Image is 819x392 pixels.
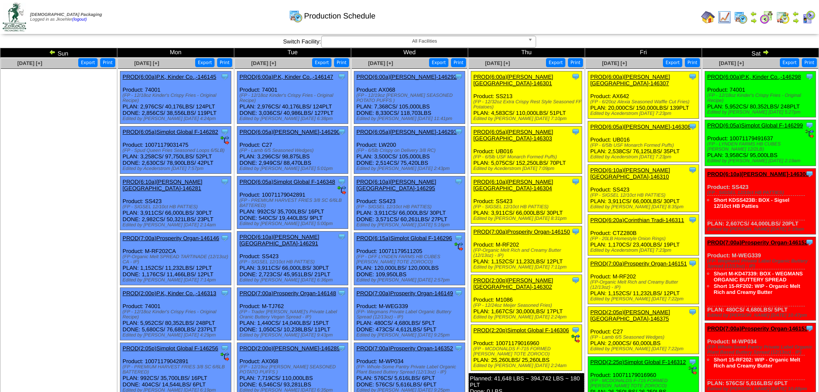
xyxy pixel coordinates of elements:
[590,204,699,210] div: Edited by [PERSON_NAME] [DATE] 8:35pm
[356,290,453,296] a: PROD(7:00a)Prosperity Organ-146149
[221,234,229,242] img: Tooltip
[123,204,231,210] div: (FP - SIGSEL 12/10ct HB PATTIES)
[473,363,582,368] div: Edited by [PERSON_NAME] [DATE] 2:24am
[750,10,757,17] img: arrowleft.gif
[805,238,814,247] img: Tooltip
[585,48,702,58] td: Fri
[120,71,231,124] div: Product: 74001 PLAN: 2,976CS / 40,176LBS / 124PLT DONE: 2,856CS / 38,556LBS / 119PLT
[123,364,231,375] div: (FP - PREMIUM HARVEST FRIES 3/8 SC 6/6LB BATTERED)
[473,154,582,160] div: (FP - 6/5lb USF Monarch Formed Puffs)
[304,12,375,21] span: Production Schedule
[337,186,346,194] img: ediSmall.gif
[714,283,800,295] a: Short 15-RF202: WIP - Organic Melt Rich and Creamy Butter
[707,259,816,269] div: (FP- Wegmans Private Label Organic Buttery Spread (12/13oz) - IP)
[356,166,465,171] div: Edited by [PERSON_NAME] [DATE] 2:43pm
[454,177,463,186] img: Tooltip
[237,176,348,229] div: Product: 10071179042891 PLAN: 992CS / 35,700LBS / 16PLT DONE: 540CS / 19,440LBS / 9PLT
[805,324,814,333] img: Tooltip
[473,116,582,121] div: Edited by [PERSON_NAME] [DATE] 7:10pm
[239,364,348,375] div: (FP - 12/19oz [PERSON_NAME] SEASONED POTATO PUFFS )
[590,260,687,267] a: PROD(7:00a)Prosperity Organ-146151
[571,334,580,343] img: ediSmall.gif
[718,10,731,24] img: line_graph.gif
[473,303,582,308] div: (FP - 12/24oz Meijer Seasoned Fries)
[714,271,803,283] a: Short M-KD47339: BOX - WEGMANS ORGANIC BUTTERY SPREAD
[590,217,684,223] a: PROD(6:20a)Corinthian Tradi-146311
[78,58,98,67] button: Export
[734,10,748,24] img: calendarprod.gif
[239,259,348,265] div: (FP - SIGSEL 12/10ct HB PATTIES)
[473,315,582,320] div: Edited by [PERSON_NAME] [DATE] 2:24pm
[473,166,582,171] div: Edited by Acederstrom [DATE] 7:09pm
[468,48,585,58] td: Thu
[356,93,465,103] div: (FP - 12/19oz [PERSON_NAME] SEASONED POTATO PUFFS )
[123,129,218,135] a: PROD(6:05a)Simplot Global F-146282
[588,165,699,212] div: Product: SS423 PLAN: 3,911CS / 66,000LBS / 30PLT
[685,58,700,67] button: Print
[356,74,457,80] a: PROD(6:00a)[PERSON_NAME]-146292
[707,190,816,195] div: (FP - SIGSEL 12/10ct HB PATTIES)
[354,71,465,124] div: Product: AX068 PLAN: 7,368CS / 105,000LBS DONE: 8,330CS / 118,703LBS
[356,129,457,135] a: PROD(6:05a)[PERSON_NAME]-146293
[221,344,229,352] img: Tooltip
[571,127,580,136] img: Tooltip
[451,58,466,67] button: Print
[356,345,453,352] a: PROD(7:00a)Prosperity Organ-146352
[337,289,346,297] img: Tooltip
[354,127,465,174] div: Product: LW200 PLAN: 3,500CS / 105,000LBS DONE: 2,514CS / 75,420LBS
[251,60,276,66] a: [DATE] [+]
[471,127,582,174] div: Product: UB016 PLAN: 5,075CS / 152,250LBS / 70PLT
[473,99,582,110] div: (FP - 12/32oz Extra Crispy Rest Style Seasoned FF Potatoes)
[100,58,115,67] button: Print
[454,344,463,352] img: Tooltip
[471,71,582,124] div: Product: SS213 PLAN: 4,583CS / 110,000LBS / 51PLT
[688,122,697,131] img: Tooltip
[590,280,699,290] div: (FP-Organic Melt Rich and Creamy Butter (12/13oz) - IP)
[705,71,816,117] div: Product: 74001 PLAN: 5,952CS / 80,352LBS / 248PLT
[473,277,553,290] a: PROD(2:00p)[PERSON_NAME][GEOGRAPHIC_DATA]-146302
[473,179,553,191] a: PROD(6:10a)[PERSON_NAME][GEOGRAPHIC_DATA]-146304
[805,121,814,130] img: Tooltip
[760,10,773,24] img: calendarblend.gif
[30,12,102,17] span: [DEMOGRAPHIC_DATA] Packaging
[337,344,346,352] img: Tooltip
[802,58,817,67] button: Print
[571,326,580,334] img: Tooltip
[792,10,799,17] img: arrowleft.gif
[688,308,697,316] img: Tooltip
[571,72,580,81] img: Tooltip
[356,309,465,320] div: (FP- Wegmans Private Label Organic Buttery Spread (12/13oz) - IP)
[485,60,510,66] a: [DATE] [+]
[473,346,582,357] div: (FP - MCDONALDS F-715 FORMED [PERSON_NAME] TOTE ZOROCO)
[239,74,333,80] a: PROD(6:00a)P.K, Kinder Co.,-146147
[123,74,216,80] a: PROD(6:00a)P.K, Kinder Co.,-146145
[590,123,690,130] a: PROD(6:05a)[PERSON_NAME]-146308
[590,296,699,302] div: Edited by [PERSON_NAME] [DATE] 7:22pm
[705,120,816,166] div: Product: 10071179491637 PLAN: 3,958CS / 95,000LBS
[473,248,582,258] div: (FP-Organic Melt Rich and Creamy Butter (12/13oz) - IP)
[688,166,697,174] img: Tooltip
[17,60,42,66] a: [DATE] [+]
[123,333,231,338] div: Edited by [PERSON_NAME] [DATE] 4:29pm
[237,288,348,340] div: Product: M-TJ762 PLAN: 1,440CS / 14,040LBS / 15PLT DONE: 1,050CS / 10,238LBS / 11PLT
[702,48,819,58] td: Sat
[707,93,816,103] div: (FP - 12/18oz Kinder's Crispy Fries - Original Recipe)
[707,313,816,318] div: Edited by [PERSON_NAME] [DATE] 10:47pm
[120,176,231,230] div: Product: SS423 PLAN: 3,911CS / 66,000LBS / 30PLT DONE: 2,982CS / 50,321LBS / 23PLT
[473,74,553,86] a: PROD(6:00a)[PERSON_NAME][GEOGRAPHIC_DATA]-146301
[221,127,229,136] img: Tooltip
[588,121,699,162] div: Product: UB016 PLAN: 2,538CS / 76,125LBS / 35PLT
[590,335,699,340] div: (FP - Lamb 6/5 Seasoned Wedges)
[123,309,231,320] div: (FP - 12/18oz Kinder's Crispy Fries - Original Recipe)
[237,127,348,174] div: Product: C27 PLAN: 3,296CS / 98,875LBS DONE: 2,949CS / 88,470LBS
[237,71,348,124] div: Product: 74001 PLAN: 2,976CS / 40,176LBS / 124PLT DONE: 3,036CS / 40,986LBS / 127PLT
[688,216,697,224] img: Tooltip
[473,129,553,142] a: PROD(6:05a)[PERSON_NAME][GEOGRAPHIC_DATA]-146303
[590,154,699,160] div: Edited by Acederstrom [DATE] 7:23pm
[356,364,465,375] div: (FP- Whole-Some Pantry Private Label Organic Plant Based Buttery Spread (12/13oz) - IP)
[356,254,465,265] div: (FP - DFF LYNDEN FARMS HB CUBES [PERSON_NAME] TOTE ZOROCO)
[239,333,348,338] div: Edited by [PERSON_NAME] [DATE] 9:43pm
[707,325,807,332] a: PROD(7:00a)Prosperity Organ-146153
[356,222,465,228] div: Edited by [PERSON_NAME] [DATE] 5:16pm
